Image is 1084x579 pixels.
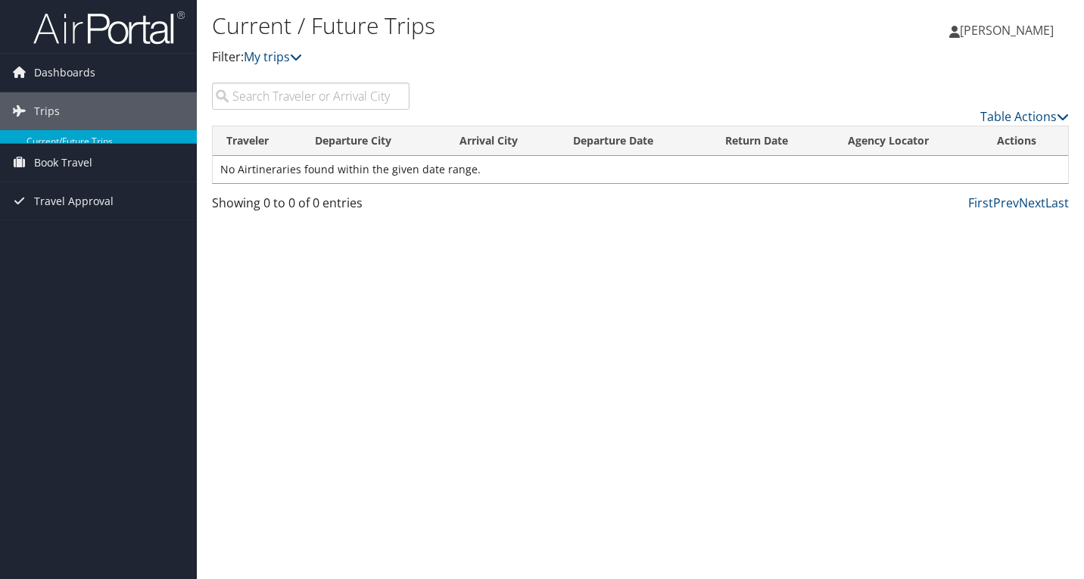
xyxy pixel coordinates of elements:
[834,126,984,156] th: Agency Locator: activate to sort column ascending
[993,195,1019,211] a: Prev
[1045,195,1069,211] a: Last
[983,126,1068,156] th: Actions
[34,54,95,92] span: Dashboards
[1019,195,1045,211] a: Next
[213,126,301,156] th: Traveler: activate to sort column ascending
[212,48,783,67] p: Filter:
[34,144,92,182] span: Book Travel
[559,126,712,156] th: Departure Date: activate to sort column descending
[34,182,114,220] span: Travel Approval
[712,126,833,156] th: Return Date: activate to sort column ascending
[34,92,60,130] span: Trips
[244,48,302,65] a: My trips
[301,126,447,156] th: Departure City: activate to sort column ascending
[212,194,410,219] div: Showing 0 to 0 of 0 entries
[446,126,559,156] th: Arrival City: activate to sort column ascending
[980,108,1069,125] a: Table Actions
[213,156,1068,183] td: No Airtineraries found within the given date range.
[949,8,1069,53] a: [PERSON_NAME]
[212,10,783,42] h1: Current / Future Trips
[960,22,1054,39] span: [PERSON_NAME]
[968,195,993,211] a: First
[212,82,410,110] input: Search Traveler or Arrival City
[33,10,185,45] img: airportal-logo.png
